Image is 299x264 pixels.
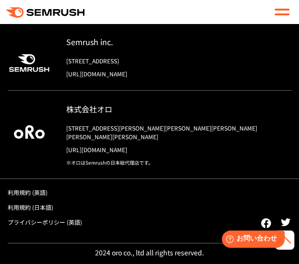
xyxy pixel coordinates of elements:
div: Semrush inc. [66,35,291,49]
a: [URL][DOMAIN_NAME] [66,145,291,155]
img: facebook [261,218,271,228]
a: [URL][DOMAIN_NAME] [66,69,291,79]
div: 2024 oro co., ltd all rights reserved. [12,248,287,257]
img: oro company [14,125,45,139]
div: [STREET_ADDRESS] [66,57,291,65]
iframe: Help widget launcher [214,227,288,253]
div: [STREET_ADDRESS][PERSON_NAME][PERSON_NAME][PERSON_NAME][PERSON_NAME][PERSON_NAME] [66,124,291,141]
a: 利用規約 (日本語) [8,204,291,211]
a: 利用規約 (英語) [8,189,291,196]
div: ※オロはSemrushの日本総代理店です。 [66,158,291,167]
img: twitter [281,218,290,226]
div: 株式会社オロ [66,102,291,116]
a: プライバシーポリシー (英語) [8,218,291,226]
